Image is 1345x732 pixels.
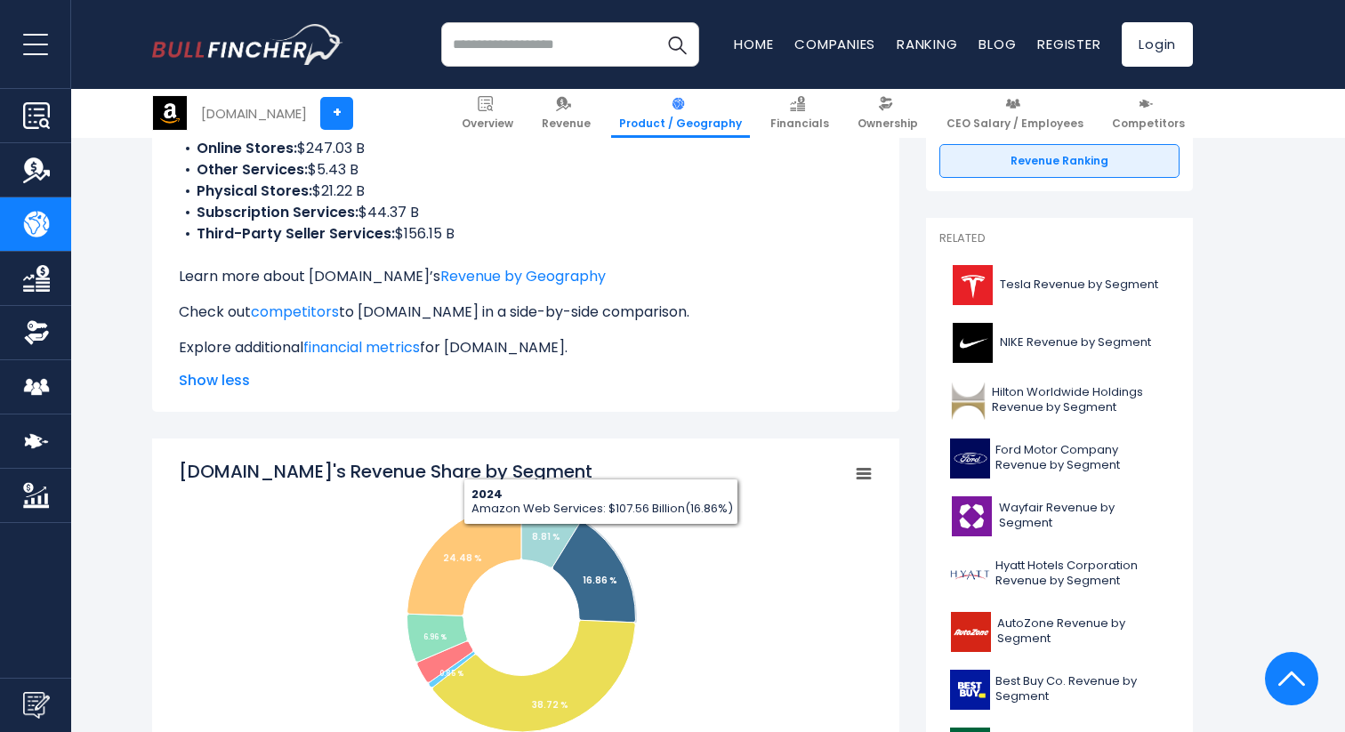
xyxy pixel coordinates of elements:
[179,370,873,391] span: Show less
[197,223,395,244] b: Third-Party Seller Services:
[939,376,1180,425] a: Hilton Worldwide Holdings Revenue by Segment
[179,138,873,159] li: $247.03 B
[999,501,1169,531] span: Wayfair Revenue by Segment
[611,89,750,138] a: Product / Geography
[197,202,358,222] b: Subscription Services:
[762,89,837,138] a: Financials
[179,266,873,287] p: Learn more about [DOMAIN_NAME]’s
[532,530,560,543] tspan: 8.81 %
[152,24,343,65] a: Go to homepage
[443,551,482,565] tspan: 24.48 %
[454,89,521,138] a: Overview
[201,103,307,124] div: [DOMAIN_NAME]
[179,459,592,484] tspan: [DOMAIN_NAME]'s Revenue Share by Segment
[197,181,312,201] b: Physical Stores:
[979,35,1016,53] a: Blog
[23,319,50,346] img: Ownership
[439,669,463,679] tspan: 0.85 %
[939,434,1180,483] a: Ford Motor Company Revenue by Segment
[1000,278,1158,293] span: Tesla Revenue by Segment
[197,138,297,158] b: Online Stores:
[950,265,995,305] img: TSLA logo
[197,159,308,180] b: Other Services:
[770,117,829,131] span: Financials
[179,223,873,245] li: $156.15 B
[897,35,957,53] a: Ranking
[950,670,990,710] img: BBY logo
[995,559,1169,589] span: Hyatt Hotels Corporation Revenue by Segment
[992,385,1169,415] span: Hilton Worldwide Holdings Revenue by Segment
[950,554,990,594] img: H logo
[532,698,568,712] tspan: 38.72 %
[995,443,1169,473] span: Ford Motor Company Revenue by Segment
[153,96,187,130] img: AMZN logo
[440,266,606,286] a: Revenue by Geography
[939,318,1180,367] a: NIKE Revenue by Segment
[1000,335,1151,350] span: NIKE Revenue by Segment
[179,159,873,181] li: $5.43 B
[320,97,353,130] a: +
[938,89,1091,138] a: CEO Salary / Employees
[850,89,926,138] a: Ownership
[1112,117,1185,131] span: Competitors
[939,607,1180,656] a: AutoZone Revenue by Segment
[950,381,987,421] img: HLT logo
[619,117,742,131] span: Product / Geography
[251,302,339,322] a: competitors
[939,231,1180,246] p: Related
[179,302,873,323] p: Check out to [DOMAIN_NAME] in a side-by-side comparison.
[939,144,1180,178] a: Revenue Ranking
[179,202,873,223] li: $44.37 B
[179,181,873,202] li: $21.22 B
[995,674,1169,704] span: Best Buy Co. Revenue by Segment
[423,632,447,642] tspan: 6.96 %
[950,438,990,479] img: F logo
[858,117,918,131] span: Ownership
[179,337,873,358] p: Explore additional for [DOMAIN_NAME].
[655,22,699,67] button: Search
[939,550,1180,599] a: Hyatt Hotels Corporation Revenue by Segment
[152,24,343,65] img: bullfincher logo
[939,261,1180,310] a: Tesla Revenue by Segment
[583,574,617,587] tspan: 16.86 %
[542,117,591,131] span: Revenue
[997,616,1169,647] span: AutoZone Revenue by Segment
[946,117,1083,131] span: CEO Salary / Employees
[939,492,1180,541] a: Wayfair Revenue by Segment
[950,496,994,536] img: W logo
[534,89,599,138] a: Revenue
[939,665,1180,714] a: Best Buy Co. Revenue by Segment
[950,612,992,652] img: AZO logo
[1037,35,1100,53] a: Register
[462,117,513,131] span: Overview
[734,35,773,53] a: Home
[1104,89,1193,138] a: Competitors
[794,35,875,53] a: Companies
[1122,22,1193,67] a: Login
[303,337,420,358] a: financial metrics
[950,323,995,363] img: NKE logo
